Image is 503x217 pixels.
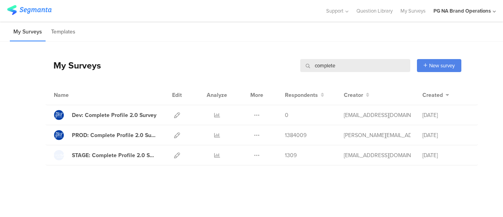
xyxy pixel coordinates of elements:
[285,151,297,160] span: 1309
[54,91,101,99] div: Name
[285,91,324,99] button: Respondents
[344,131,411,139] div: chellappa.uc@pg.com
[326,7,343,15] span: Support
[433,7,491,15] div: PG NA Brand Operations
[422,151,470,160] div: [DATE]
[72,111,156,119] div: Dev: Complete Profile 2.0 Survey
[422,91,443,99] span: Created
[7,5,51,15] img: segmanta logo
[48,23,79,41] li: Templates
[54,150,157,160] a: STAGE: Complete Profile 2.0 Survey
[429,62,455,69] span: New survey
[169,85,185,105] div: Edit
[54,110,156,120] a: Dev: Complete Profile 2.0 Survey
[10,23,46,41] li: My Surveys
[422,91,449,99] button: Created
[248,85,265,105] div: More
[300,59,410,72] input: Survey Name, Creator...
[344,111,411,119] div: varun.yadav@mindtree.com
[422,111,470,119] div: [DATE]
[72,131,157,139] div: PROD: Complete Profile 2.0 Survey
[285,91,318,99] span: Respondents
[422,131,470,139] div: [DATE]
[205,85,229,105] div: Analyze
[285,131,307,139] span: 1384009
[344,91,369,99] button: Creator
[285,111,288,119] span: 0
[344,91,363,99] span: Creator
[344,151,411,160] div: gallup.r@pg.com
[46,59,101,72] div: My Surveys
[72,151,157,160] div: STAGE: Complete Profile 2.0 Survey
[54,130,157,140] a: PROD: Complete Profile 2.0 Survey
